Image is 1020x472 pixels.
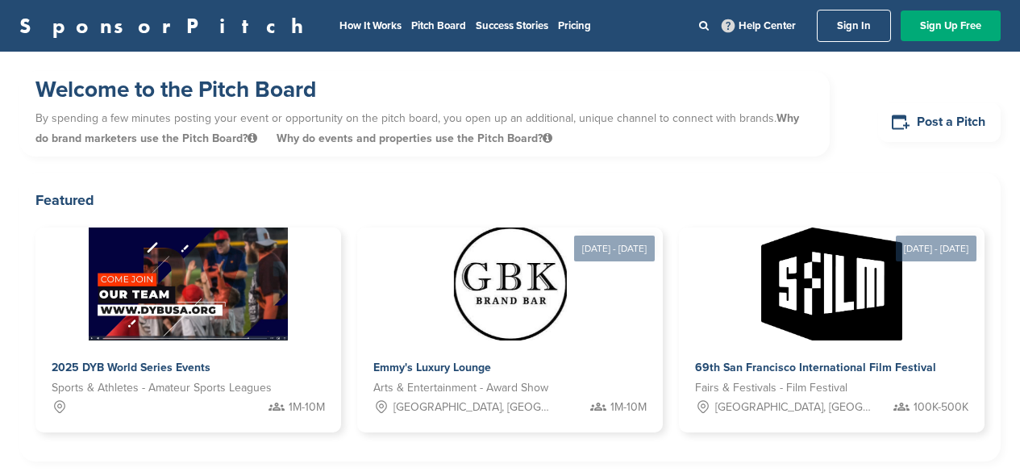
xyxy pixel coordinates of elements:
[695,361,936,374] span: 69th San Francisco International Film Festival
[393,399,551,416] span: [GEOGRAPHIC_DATA], [GEOGRAPHIC_DATA]
[373,379,548,397] span: Arts & Entertainment - Award Show
[454,228,567,340] img: Sponsorpitch &
[574,236,655,261] div: [DATE] - [DATE]
[289,399,325,416] span: 1M-10M
[476,19,548,32] a: Success Stories
[339,19,402,32] a: How It Works
[277,132,552,145] span: Why do events and properties use the Pitch Board?
[35,104,814,152] p: By spending a few minutes posting your event or opportunity on the pitch board, you open up an ad...
[35,75,814,104] h1: Welcome to the Pitch Board
[715,399,872,416] span: [GEOGRAPHIC_DATA], [GEOGRAPHIC_DATA]
[35,228,341,432] a: Sponsorpitch & 2025 DYB World Series Events Sports & Athletes - Amateur Sports Leagues 1M-10M
[761,228,902,340] img: Sponsorpitch &
[878,102,1001,142] a: Post a Pitch
[373,361,491,374] span: Emmy's Luxury Lounge
[610,399,647,416] span: 1M-10M
[52,361,210,374] span: 2025 DYB World Series Events
[817,10,891,42] a: Sign In
[679,202,985,432] a: [DATE] - [DATE] Sponsorpitch & 69th San Francisco International Film Festival Fairs & Festivals -...
[52,379,272,397] span: Sports & Athletes - Amateur Sports Leagues
[896,236,976,261] div: [DATE] - [DATE]
[89,228,288,340] img: Sponsorpitch &
[357,202,663,432] a: [DATE] - [DATE] Sponsorpitch & Emmy's Luxury Lounge Arts & Entertainment - Award Show [GEOGRAPHIC...
[695,379,847,397] span: Fairs & Festivals - Film Festival
[19,15,314,36] a: SponsorPitch
[914,399,968,416] span: 100K-500K
[35,189,985,211] h2: Featured
[901,10,1001,41] a: Sign Up Free
[411,19,466,32] a: Pitch Board
[558,19,591,32] a: Pricing
[718,16,799,36] a: Help Center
